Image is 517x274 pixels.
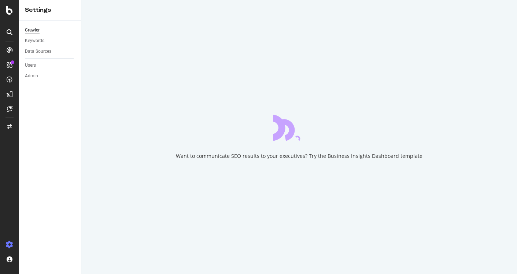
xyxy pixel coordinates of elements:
[25,26,40,34] div: Crawler
[25,6,75,14] div: Settings
[25,26,76,34] a: Crawler
[25,62,76,69] a: Users
[25,72,76,80] a: Admin
[273,114,326,141] div: animation
[25,37,44,45] div: Keywords
[25,72,38,80] div: Admin
[25,48,51,55] div: Data Sources
[176,152,422,160] div: Want to communicate SEO results to your executives? Try the Business Insights Dashboard template
[25,37,76,45] a: Keywords
[25,62,36,69] div: Users
[25,48,76,55] a: Data Sources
